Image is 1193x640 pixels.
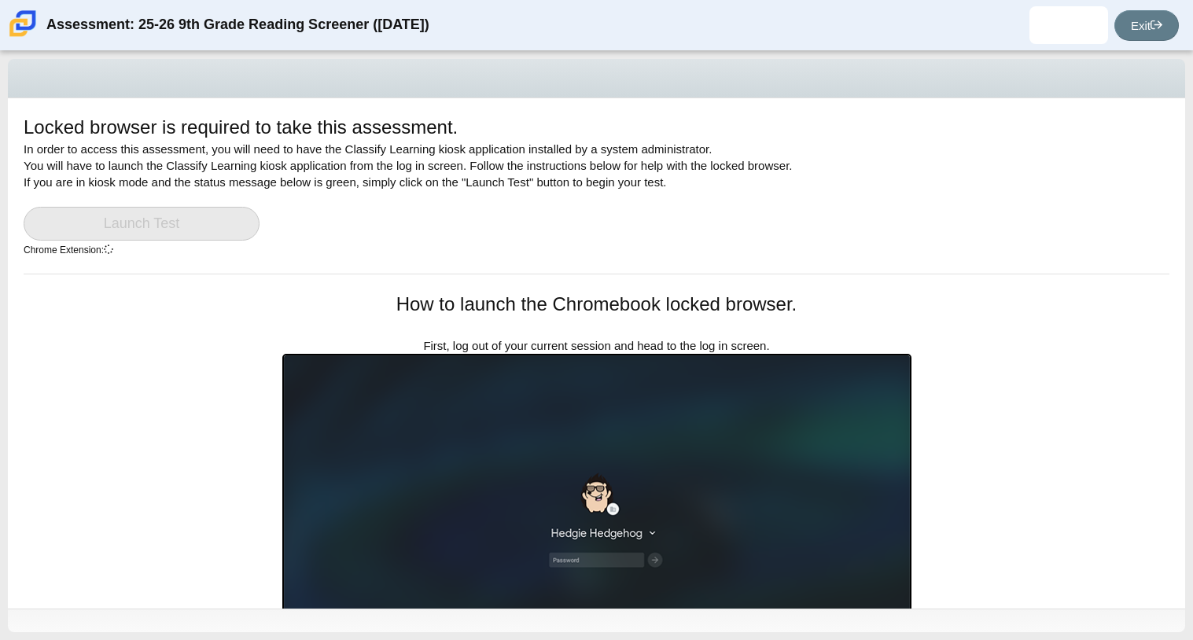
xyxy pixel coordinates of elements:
h1: Locked browser is required to take this assessment. [24,114,458,141]
a: Exit [1114,10,1179,41]
h1: How to launch the Chromebook locked browser. [282,291,911,318]
a: Carmen School of Science & Technology [6,29,39,42]
img: cameron.russell.eC1Oc0 [1056,13,1081,38]
div: In order to access this assessment, you will need to have the Classify Learning kiosk application... [24,114,1169,274]
a: Launch Test [24,207,260,241]
div: Assessment: 25-26 9th Grade Reading Screener ([DATE]) [46,6,429,44]
small: Chrome Extension: [24,245,113,256]
img: Carmen School of Science & Technology [6,7,39,40]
